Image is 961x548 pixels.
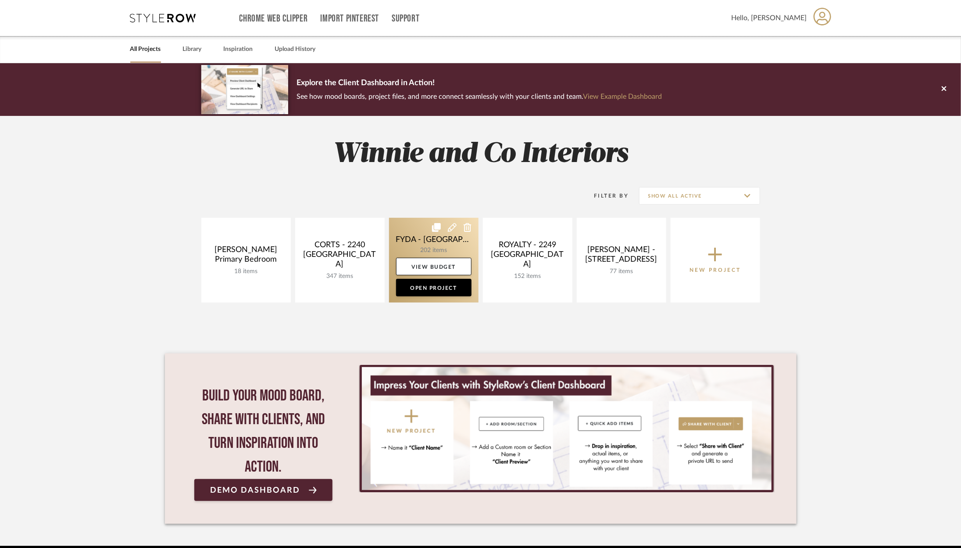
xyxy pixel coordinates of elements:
a: Open Project [396,279,472,296]
div: 347 items [302,273,378,280]
a: View Example Dashboard [583,93,662,100]
a: Import Pinterest [320,15,379,22]
span: Hello, [PERSON_NAME] [732,13,807,23]
img: d5d033c5-7b12-40c2-a960-1ecee1989c38.png [201,65,288,114]
a: Inspiration [224,43,253,55]
a: View Budget [396,258,472,275]
span: Demo Dashboard [210,486,300,494]
div: ROYALTY - 2249 [GEOGRAPHIC_DATA] [490,240,565,273]
div: 77 items [584,268,659,275]
a: Support [392,15,419,22]
div: [PERSON_NAME] - [STREET_ADDRESS] [584,245,659,268]
p: New Project [689,266,741,274]
img: StyleRow_Client_Dashboard_Banner__1_.png [362,367,771,490]
div: [PERSON_NAME] Primary Bedroom [208,245,284,268]
a: Upload History [275,43,316,55]
p: See how mood boards, project files, and more connect seamlessly with your clients and team. [297,90,662,103]
a: Demo Dashboard [194,479,333,501]
a: All Projects [130,43,161,55]
p: Explore the Client Dashboard in Action! [297,76,662,90]
div: 152 items [490,273,565,280]
a: Library [183,43,202,55]
a: Chrome Web Clipper [239,15,308,22]
button: New Project [671,218,760,303]
div: CORTS - 2240 [GEOGRAPHIC_DATA] [302,240,378,273]
h2: Winnie and Co Interiors [165,138,797,171]
div: 0 [359,365,774,492]
div: Filter By [583,191,629,200]
div: 18 items [208,268,284,275]
div: Build your mood board, share with clients, and turn inspiration into action. [194,384,333,479]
